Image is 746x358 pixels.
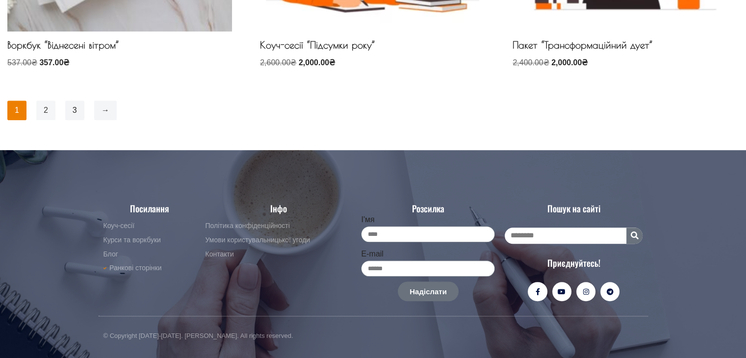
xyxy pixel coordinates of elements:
span: Блог [103,249,118,260]
span: Коуч-сесії [103,220,135,232]
span: Сторінка 1 [7,101,26,120]
h4: Посилання [103,204,196,213]
bdi: 357.00 [39,58,69,67]
button: Пошук [626,228,643,244]
label: І'мя [361,213,374,226]
a: Коуч-сесії [103,220,196,232]
h4: Пошук на сайті [505,204,643,213]
h4: Інфо [205,204,351,213]
a: Політика конфіденційності [205,220,351,232]
span: Політика конфіденційності [205,220,289,232]
p: © Copyright [DATE]-[DATE]. [PERSON_NAME]. All rights reserved. [103,331,495,341]
h2: Пакет “Трансформаційний дует” [513,39,737,56]
bdi: 2,400.00 [513,58,549,67]
h4: Приєднуйтесь! [505,258,643,267]
a: Курси та воркбуки [103,234,196,246]
span: Надіслати [410,288,447,295]
a: Сторінка 3 [65,101,84,120]
h2: Воркбук “Віднесені вітром” [7,39,232,56]
bdi: 537.00 [7,58,37,67]
a: Сторінка 2 [36,101,55,120]
h2: Коуч-сесії “Підсумки року” [260,39,485,56]
span: Умови користувальницької угоди [205,234,310,246]
h4: Розсилка [361,204,495,213]
span: Курси та воркбуки [103,234,161,246]
label: E-mail [361,247,383,260]
span: Ранкові сторінки [107,262,162,274]
button: Надіслати [398,281,459,301]
a: Блог [103,249,196,260]
form: Нова форма [361,213,495,306]
a: Умови користувальницької угоди [205,234,351,246]
span: ₴ [543,58,549,67]
nav: Пагінація товару [7,101,739,120]
bdi: 2,000.00 [299,58,335,67]
bdi: 2,000.00 [551,58,588,67]
a: → [94,101,117,120]
bdi: 2,600.00 [260,58,296,67]
span: Контакти [205,249,233,260]
a: Контакти [205,249,351,260]
span: ₴ [63,58,69,67]
a: Ранкові сторінки [103,262,196,274]
span: ₴ [329,58,335,67]
span: ₴ [31,58,37,67]
span: ₴ [290,58,296,67]
span: ₴ [582,58,588,67]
